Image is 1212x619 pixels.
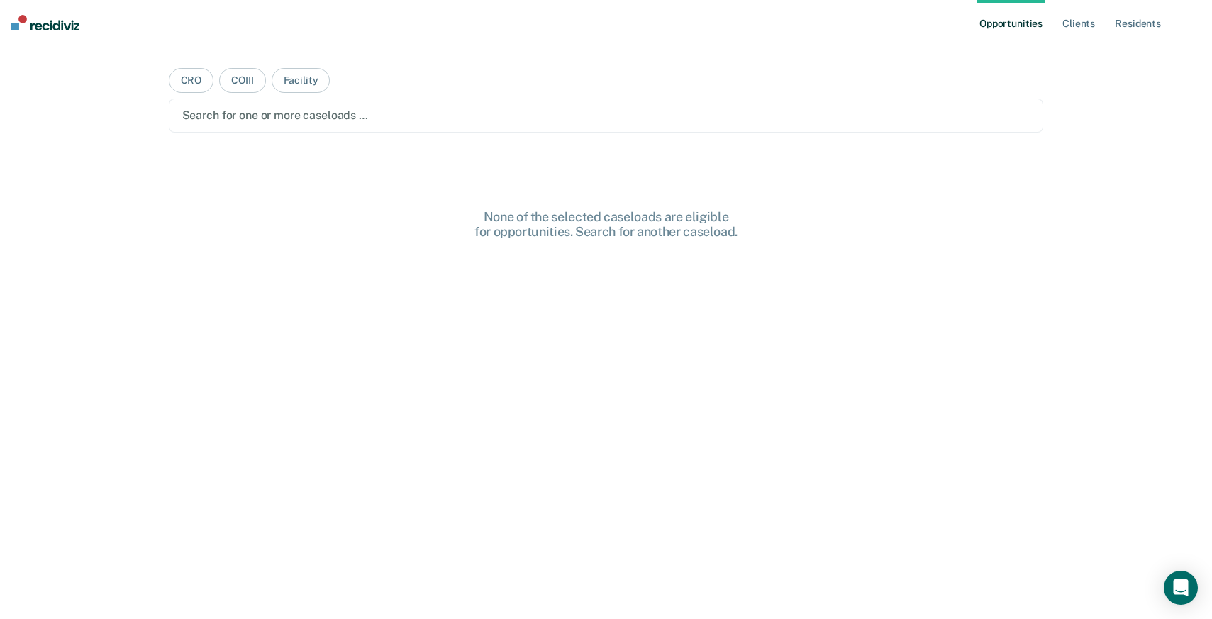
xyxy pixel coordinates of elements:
[272,68,330,93] button: Facility
[169,68,214,93] button: CRO
[379,209,833,240] div: None of the selected caseloads are eligible for opportunities. Search for another caseload.
[219,68,265,93] button: COIII
[1164,571,1198,605] div: Open Intercom Messenger
[11,15,79,30] img: Recidiviz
